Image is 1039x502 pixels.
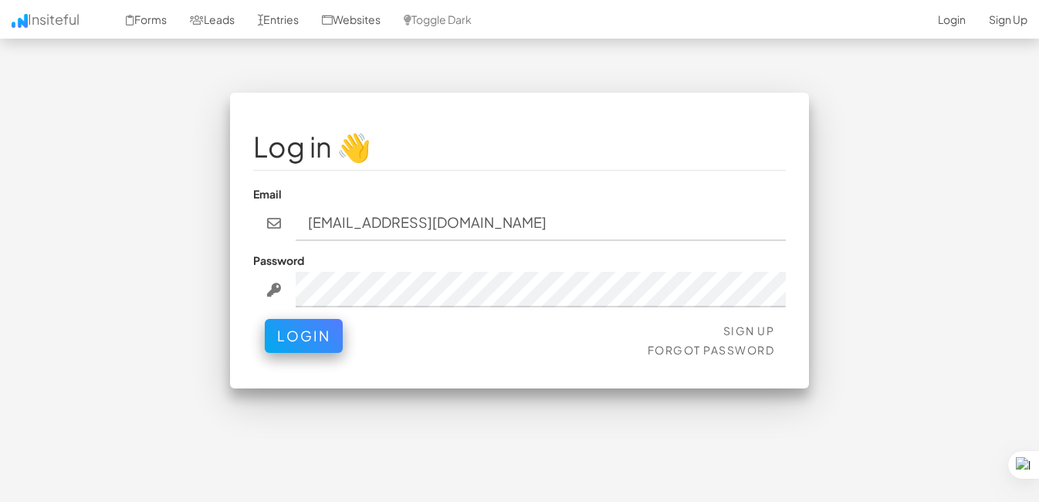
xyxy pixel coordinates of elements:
[253,186,282,202] label: Email
[12,14,28,28] img: icon.png
[253,131,786,162] h1: Log in 👋
[723,324,775,337] a: Sign Up
[296,205,787,241] input: john@doe.com
[265,319,343,353] button: Login
[648,343,775,357] a: Forgot Password
[253,253,304,268] label: Password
